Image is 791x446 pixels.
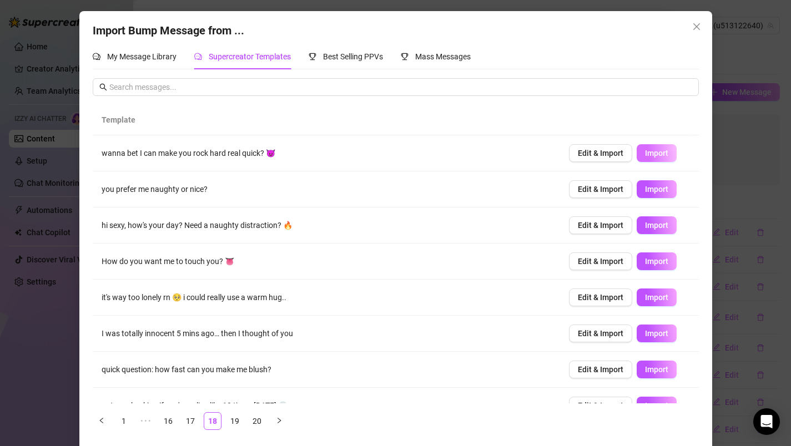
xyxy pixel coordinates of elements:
li: 18 [204,412,221,430]
span: Import [645,329,668,338]
a: 19 [226,413,243,429]
span: Supercreator Templates [209,52,291,61]
span: left [98,417,105,424]
button: Import [637,325,677,342]
a: 1 [115,413,132,429]
li: 19 [226,412,244,430]
span: Import [645,221,668,230]
button: right [270,412,288,430]
button: left [93,412,110,430]
button: Edit & Import [569,252,632,270]
button: Import [637,288,677,306]
li: 1 [115,412,133,430]
button: Edit & Import [569,216,632,234]
td: hi sexy, how's your day? Need a naughty distraction? 🔥 [93,207,560,244]
span: Edit & Import [578,257,623,266]
td: it's way too lonely rn 🥺 i could really use a warm hug.. [93,280,560,316]
a: 17 [182,413,199,429]
button: Import [637,144,677,162]
td: I was totally innocent 5 mins ago… then I thought of you [93,316,560,352]
li: Next Page [270,412,288,430]
span: trophy [309,53,316,60]
span: Edit & Import [578,365,623,374]
span: Edit & Import [578,293,623,302]
span: Import [645,257,668,266]
li: 16 [159,412,177,430]
th: Template [93,105,552,135]
td: quick question: how fast can you make me blush? [93,352,560,388]
span: Close [688,22,706,31]
span: Import [645,149,668,158]
span: Import [645,401,668,410]
span: Import [645,185,668,194]
td: wanna bet I can make you rock hard real quick? 😈 [93,135,560,171]
a: 16 [160,413,177,429]
span: Edit & Import [578,149,623,158]
button: Edit & Import [569,361,632,378]
a: 20 [249,413,265,429]
button: Edit & Import [569,325,632,342]
span: My Message Library [107,52,177,61]
span: trophy [401,53,409,60]
td: How do you want me to touch you? 👅 [93,244,560,280]
li: Previous 5 Pages [137,412,155,430]
button: Edit & Import [569,144,632,162]
span: Edit & Import [578,185,623,194]
button: Edit & Import [569,288,632,306]
li: 17 [182,412,199,430]
span: Edit & Import [578,221,623,230]
li: 20 [248,412,266,430]
span: ••• [137,412,155,430]
a: 18 [204,413,221,429]
button: Close [688,18,706,36]
input: Search messages... [109,81,692,93]
td: you prefer me naughty or nice? [93,171,560,207]
div: Open Intercom Messenger [753,408,780,435]
span: comment [194,53,202,60]
span: close [692,22,701,31]
span: Best Selling PPVs [323,52,383,61]
span: Import [645,365,668,374]
button: Import [637,216,677,234]
span: Mass Messages [415,52,471,61]
button: Edit & Import [569,180,632,198]
span: Edit & Import [578,329,623,338]
span: Import [645,293,668,302]
span: comment [93,53,100,60]
button: Import [637,397,677,414]
li: Previous Page [93,412,110,430]
span: Edit & Import [578,401,623,410]
span: right [276,417,283,424]
button: Import [637,252,677,270]
span: Import Bump Message from ... [93,24,244,37]
button: Import [637,180,677,198]
span: search [99,83,107,91]
button: Import [637,361,677,378]
button: Edit & Import [569,397,632,414]
td: not me checking if you're online like 10 times [DATE] 💀 [93,388,560,424]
